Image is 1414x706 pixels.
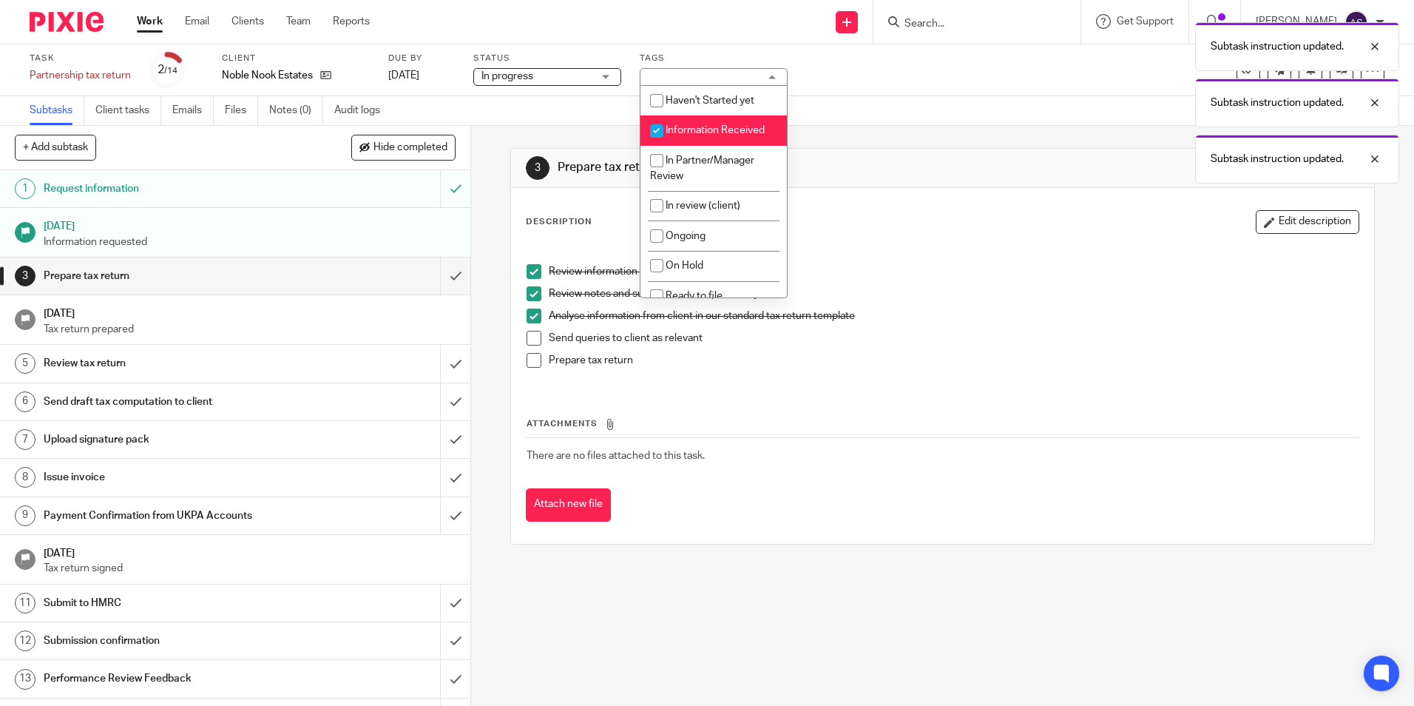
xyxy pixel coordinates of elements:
[473,53,621,64] label: Status
[286,14,311,29] a: Team
[44,322,456,337] p: Tax return prepared
[1256,210,1359,234] button: Edit description
[185,14,209,29] a: Email
[333,14,370,29] a: Reports
[44,505,298,527] h1: Payment Confirmation from UKPA Accounts
[15,429,35,450] div: 7
[527,451,705,461] span: There are no files attached to this task.
[222,53,370,64] label: Client
[225,96,258,125] a: Files
[1211,95,1344,110] p: Subtask instruction updated.
[137,14,163,29] a: Work
[373,142,447,154] span: Hide completed
[1344,10,1368,34] img: svg%3E
[44,466,298,488] h1: Issue invoice
[15,178,35,199] div: 1
[527,420,598,428] span: Attachments
[549,353,1358,368] p: Prepare tax return
[44,178,298,200] h1: Request information
[558,160,974,175] h1: Prepare tax return
[30,96,84,125] a: Subtasks
[95,96,161,125] a: Client tasks
[164,67,177,75] small: /14
[44,215,456,234] h1: [DATE]
[222,68,313,83] p: Noble Nook Estates
[1211,152,1344,167] p: Subtask instruction updated.
[44,630,298,652] h1: Submission confirmation
[15,135,96,160] button: + Add subtask
[269,96,323,125] a: Notes (0)
[44,235,456,249] p: Information requested
[44,352,298,374] h1: Review tax return
[549,264,1358,279] p: Review information sent by client
[15,467,35,488] div: 8
[526,488,611,522] button: Attach new file
[44,542,456,561] h1: [DATE]
[44,592,298,614] h1: Submit to HMRC
[15,631,35,651] div: 12
[30,12,104,32] img: Pixie
[526,156,549,180] div: 3
[15,353,35,374] div: 5
[640,53,788,64] label: Tags
[666,231,706,241] span: Ongoing
[549,331,1358,346] p: Send queries to client as relevant
[15,391,35,412] div: 6
[549,286,1358,301] p: Review notes and submission from previous years
[15,266,35,286] div: 3
[15,593,35,613] div: 11
[388,70,419,81] span: [DATE]
[481,71,533,81] span: In progress
[231,14,264,29] a: Clients
[666,291,723,301] span: Ready to file
[44,668,298,690] h1: Performance Review Feedback
[44,303,456,321] h1: [DATE]
[526,216,592,228] p: Description
[1211,39,1344,54] p: Subtask instruction updated.
[15,669,35,690] div: 13
[44,391,298,413] h1: Send draft tax computation to client
[666,260,703,271] span: On Hold
[44,428,298,451] h1: Upload signature pack
[44,265,298,287] h1: Prepare tax return
[15,505,35,526] div: 9
[549,309,1358,323] p: Analyse information from client in our standard tax return template
[172,96,214,125] a: Emails
[158,61,177,78] div: 2
[650,155,754,181] span: In Partner/Manager Review
[351,135,456,160] button: Hide completed
[388,53,455,64] label: Due by
[30,53,131,64] label: Task
[334,96,391,125] a: Audit logs
[44,561,456,576] p: Tax return signed
[666,201,740,211] span: In review (client)
[30,68,131,83] div: Partnership tax return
